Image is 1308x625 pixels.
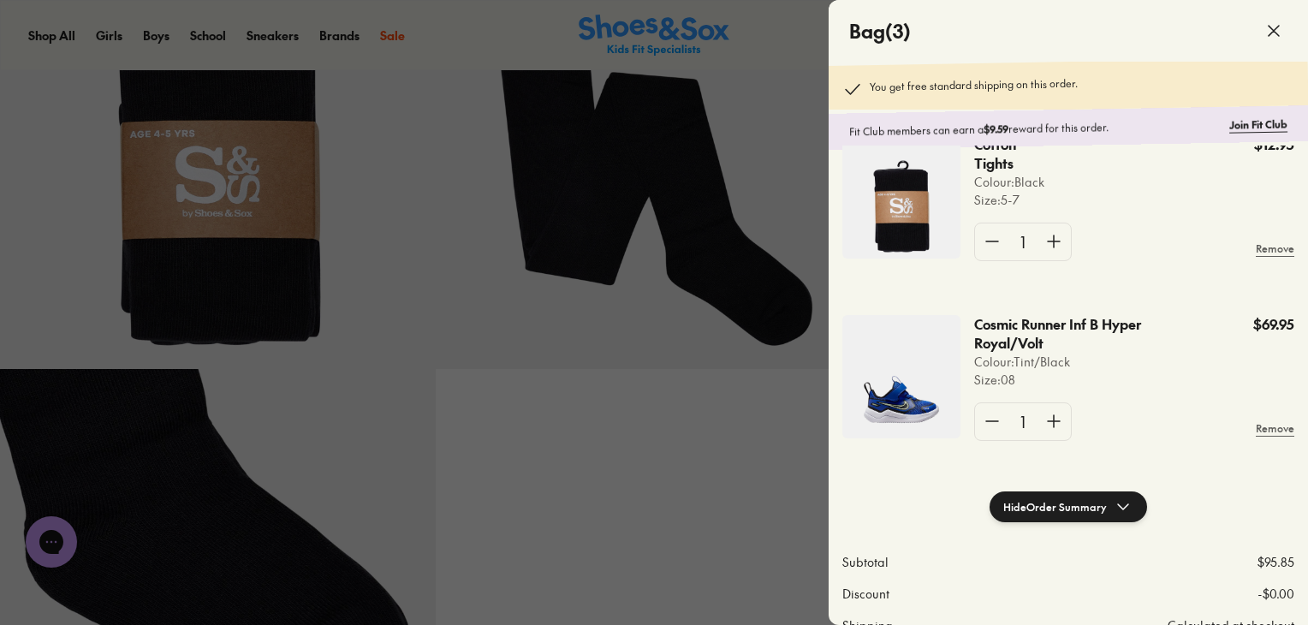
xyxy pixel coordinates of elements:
p: Subtotal [842,553,889,571]
p: Colour: Tint/Black [974,353,1214,371]
div: 1 [1009,223,1037,260]
b: $9.59 [984,122,1008,136]
div: 1 [1009,403,1037,440]
p: Fit Club members can earn a reward for this order. [849,117,1222,140]
p: $69.95 [1253,315,1294,334]
img: 4-380956.jpg [842,135,960,259]
p: Size : 5-7 [974,191,1059,209]
p: $95.85 [1257,553,1294,571]
p: Size : 08 [974,371,1214,389]
p: Cosmic Runner Inf B Hyper Royal/Volt [974,315,1166,353]
button: HideOrder Summary [990,491,1147,522]
h4: Bag ( 3 ) [849,17,911,45]
p: Cotton Tights [974,135,1042,173]
button: Open gorgias live chat [9,6,60,57]
p: Colour: Black [974,173,1059,191]
a: Join Fit Club [1229,116,1287,133]
p: Discount [842,585,889,603]
img: 4-537521.jpg [842,315,960,438]
p: You get free standard shipping on this order. [870,75,1078,99]
p: -$0.00 [1257,585,1294,603]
